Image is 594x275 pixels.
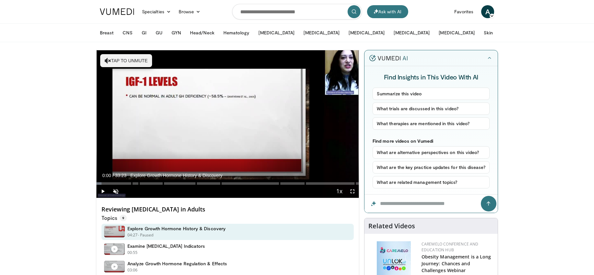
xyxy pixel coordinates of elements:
button: What are related management topics? [373,176,490,188]
button: [MEDICAL_DATA] [390,26,434,39]
button: Skin [480,26,496,39]
div: Progress Bar [96,182,359,185]
button: [MEDICAL_DATA] [435,26,479,39]
span: 0:00 [102,173,111,178]
button: Ask with AI [367,5,408,18]
button: GYN [168,26,185,39]
p: Find more videos on Vumedi [373,138,490,144]
img: vumedi-ai-logo.v2.svg [369,55,408,61]
button: Breast [96,26,117,39]
button: Unmute [109,185,122,198]
button: [MEDICAL_DATA] [345,26,388,39]
h4: Related Videos [368,222,415,230]
button: What trials are discussed in this video? [373,102,490,115]
a: Favorites [450,5,477,18]
h4: Examine [MEDICAL_DATA] Indicators [127,243,205,249]
a: Specialties [138,5,175,18]
button: GU [152,26,166,39]
p: 00:55 [127,250,138,256]
video-js: Video Player [96,50,359,198]
button: What are the key practice updates for this disease? [373,161,490,173]
button: Tap to unmute [100,54,152,67]
h4: Find Insights in This Video With AI [373,73,490,81]
h4: Analyze Growth Hormone Regulation & Effects [127,261,227,267]
a: Obesity Management is a Long Journey: Chances and Challenges Webinar [422,254,491,273]
h4: Reviewing [MEDICAL_DATA] in Adults [101,206,354,213]
h4: Explore Growth Hormone History & Discovery [127,226,226,232]
a: A [481,5,494,18]
button: CNS [119,26,136,39]
span: 9 [120,215,127,221]
button: Play [96,185,109,198]
button: Summarize this video [373,88,490,100]
button: [MEDICAL_DATA] [300,26,343,39]
button: GI [138,26,150,39]
input: Search topics, interventions [232,4,362,19]
button: Head/Neck [186,26,218,39]
p: 04:27 [127,232,138,238]
img: VuMedi Logo [100,8,134,15]
a: CaReMeLO Conference and Education Hub [422,241,479,253]
button: [MEDICAL_DATA] [255,26,298,39]
span: / [113,173,114,178]
p: - Paused [138,232,154,238]
span: Explore Growth Hormone History & Discovery [130,173,222,178]
button: Fullscreen [346,185,359,198]
button: Hematology [220,26,254,39]
a: Browse [175,5,205,18]
button: Playback Rate [333,185,346,198]
p: Topics [101,215,127,221]
button: What are alternative perspectives on this video? [373,146,490,159]
span: 33:23 [115,173,126,178]
p: 03:06 [127,267,138,273]
button: What therapies are mentioned in this video? [373,117,490,130]
input: Question for the AI [364,195,498,213]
